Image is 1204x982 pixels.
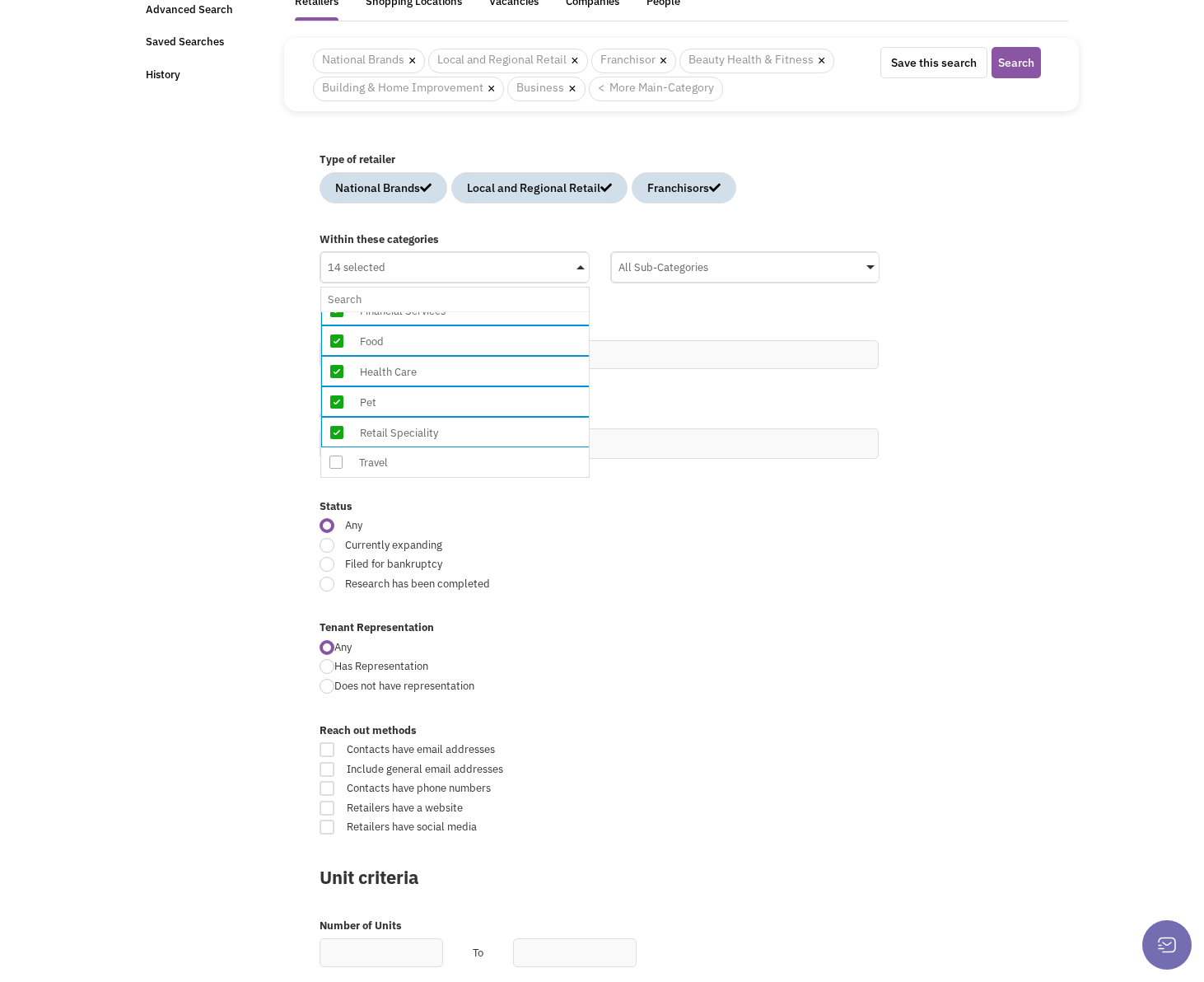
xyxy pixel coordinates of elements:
label: Tenant Representation [320,620,879,636]
span: Contacts have email addresses [336,742,698,758]
div: Food [355,331,618,352]
a: × [660,54,667,68]
a: History [136,59,273,91]
a: < More Main-Category [589,77,723,101]
label: Reach out methods [320,723,879,739]
span: Has Representation [334,659,428,673]
span: Beauty Health & Fitness [679,49,834,73]
div: 14 selected [321,253,589,278]
label: By name or keyword [320,320,879,336]
input: 14 selectedMain CategorySelect AllAutoBeauty Health & FitnessBuilding & Home ImprovementBusinessC... [328,288,582,311]
div: Travel [354,452,618,473]
span: Business [507,77,585,101]
button: Search [992,47,1041,78]
span: Currently expanding [334,538,693,554]
div: Pet [355,392,618,413]
div: National Brands [335,180,432,196]
span: Filed for bankruptcy [334,557,693,573]
div: Health Care [355,362,618,382]
button: Save this search [880,47,987,78]
span: Include general email addresses [336,762,698,778]
span: Any [334,640,352,654]
label: Type of retailer [320,152,879,168]
label: Within these categories [320,232,879,248]
a: × [571,54,578,68]
div: Franchisors [647,180,721,196]
div: Local and Regional Retail [467,180,612,196]
span: Franchisor [591,49,676,73]
a: × [408,54,416,68]
span: Example: Target [320,459,399,473]
label: To [473,946,483,961]
div: All Sub-Categories [612,253,880,278]
span: Example: Taco Bell or Tacos [320,369,454,383]
label: Only retailers co-located with [320,409,879,424]
span: Any [334,518,693,534]
label: Number of Units [320,919,879,934]
span: Retailers have social media [336,820,698,835]
a: × [488,82,495,96]
label: Unit criteria [309,864,889,890]
label: Status [320,499,879,515]
span: Contacts have phone numbers [336,781,698,797]
span: Building & Home Improvement [313,77,504,101]
span: National Brands [313,49,425,73]
span: Research has been completed [334,577,693,592]
a: Saved Searches [136,26,273,58]
a: × [818,54,825,68]
a: × [568,82,576,96]
span: Retailers have a website [336,801,698,816]
div: Retail Speciality [355,423,618,443]
span: Local and Regional Retail [428,49,587,73]
span: Does not have representation [334,679,474,693]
